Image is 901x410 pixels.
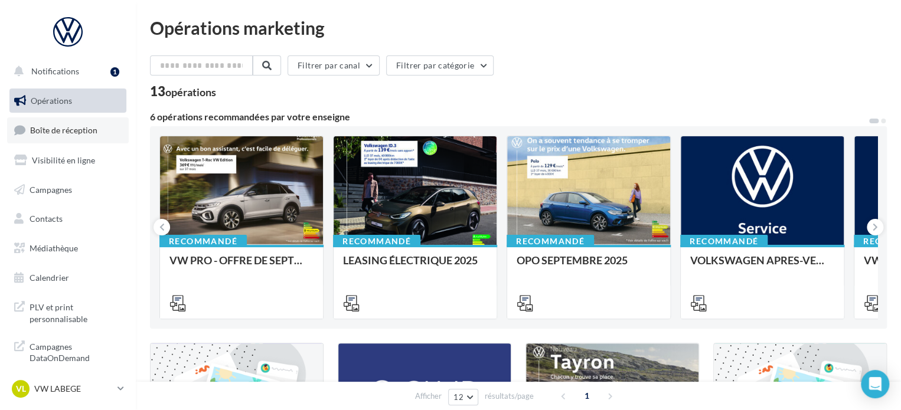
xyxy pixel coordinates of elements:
div: Open Intercom Messenger [861,370,889,398]
span: résultats/page [485,391,534,402]
div: Recommandé [333,235,420,248]
span: Afficher [415,391,442,402]
a: Campagnes DataOnDemand [7,334,129,369]
span: Notifications [31,66,79,76]
a: Boîte de réception [7,117,129,143]
span: 1 [577,386,596,405]
div: Recommandé [507,235,594,248]
span: 12 [453,392,463,402]
span: Campagnes DataOnDemand [30,339,122,364]
div: 6 opérations recommandées par votre enseigne [150,112,868,122]
a: PLV et print personnalisable [7,294,129,329]
div: VOLKSWAGEN APRES-VENTE [690,254,834,278]
span: Médiathèque [30,243,78,253]
span: VL [16,383,26,395]
button: Filtrer par canal [288,55,380,76]
a: Médiathèque [7,236,129,261]
span: Contacts [30,214,63,224]
a: VL VW LABEGE [9,378,126,400]
div: 13 [150,85,216,98]
button: 12 [448,389,478,405]
button: Notifications 1 [7,59,124,84]
span: Boîte de réception [30,125,97,135]
button: Filtrer par catégorie [386,55,494,76]
a: Visibilité en ligne [7,148,129,173]
div: Opérations marketing [150,19,887,37]
div: opérations [165,87,216,97]
div: Recommandé [159,235,247,248]
span: Opérations [31,96,72,106]
div: LEASING ÉLECTRIQUE 2025 [343,254,487,278]
div: VW PRO - OFFRE DE SEPTEMBRE 25 [169,254,314,278]
div: 1 [110,67,119,77]
a: Calendrier [7,265,129,290]
div: Recommandé [680,235,768,248]
span: Visibilité en ligne [32,155,95,165]
a: Contacts [7,206,129,231]
a: Campagnes [7,178,129,202]
p: VW LABEGE [34,383,113,395]
a: Opérations [7,88,129,113]
span: Campagnes [30,184,72,194]
div: OPO SEPTEMBRE 2025 [517,254,661,278]
span: Calendrier [30,273,69,283]
span: PLV et print personnalisable [30,299,122,324]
